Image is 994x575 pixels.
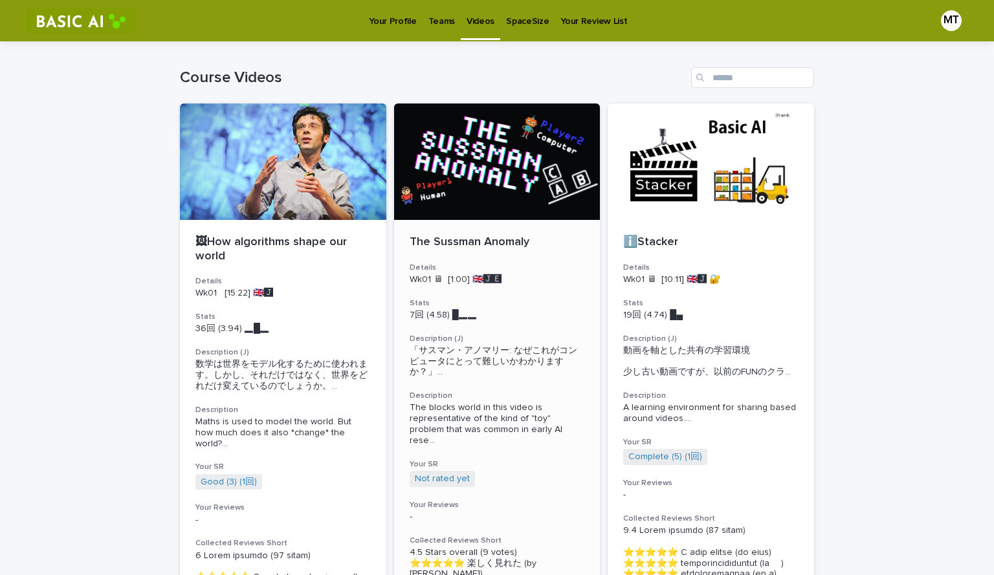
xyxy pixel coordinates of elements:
div: Maths is used to model the world. But how much does it also *change* the world? You will hear the... [195,417,371,449]
span: 「サスマン・アノマリー: なぜこれがコンピュータにとって難しいかわかりますか？」 ... [410,345,585,378]
h3: Collected Reviews Short [410,536,585,546]
a: Complete (5) (1回) [628,451,702,462]
h1: Course Videos [180,69,686,87]
h3: Details [623,263,799,273]
h3: Description (J) [410,334,585,344]
span: 動画を軸とした共有の学習環境 少し古い動画ですが、以前のFUNのクラ ... [623,345,799,378]
a: Good (3) (1回) [201,477,257,488]
p: - [410,512,585,523]
h3: Collected Reviews Short [623,514,799,524]
h3: Your Reviews [195,503,371,513]
div: 数学は世界をモデル化するために使われます。しかし、それだけではなく、世界をどれだけ変えているのでしょうか。 ブラックボックス」という言葉を耳にすることがありますが、これは実際には理解できない方法... [195,359,371,391]
span: Maths is used to model the world. But how much does it also *change* the world? ... [195,417,371,449]
p: - [195,515,371,526]
p: Wk01 [15:22] 🇬🇧🅹️ [195,288,371,299]
p: 36回 (3.94) ▂█▂ [195,323,371,334]
div: MT [941,10,962,31]
h3: Stats [623,298,799,309]
h3: Your Reviews [410,500,585,510]
p: 🖼How algorithms shape our world [195,235,371,263]
h3: Your SR [410,459,585,470]
p: The Sussman Anomaly [410,235,585,250]
h3: Description [623,391,799,401]
h3: Stats [195,312,371,322]
a: Not rated yet [415,473,470,484]
h3: Details [195,276,371,287]
div: 動画を軸とした共有の学習環境 少し古い動画ですが、以前のFUNのクラスシステム「manaba」をご覧いただけます。 0:00 Stackerを用いる理由 0:52 講義の検索方法 1:09 学習... [623,345,799,378]
div: A learning environment for sharing based around videos. The video is a little old, and you can se... [623,402,799,424]
span: A learning environment for sharing based around videos. ... [623,402,799,424]
h3: Your SR [195,462,371,472]
div: 「サスマン・アノマリー: なぜこれがコンピュータにとって難しいかわかりますか？」 この動画に登場するブロックの世界は、初期のAI研究でよく見られた「おもちゃ」のように身近な問題の代表です。 サス... [410,345,585,378]
h3: Your Reviews [623,478,799,488]
input: Search [691,67,814,88]
p: Wk01 🖥 [1:00] 🇬🇧🅹️🅴️ [410,274,585,285]
span: The blocks world in this video is representative of the kind of "toy" problem that was common in ... [410,402,585,446]
h3: Stats [410,298,585,309]
p: 7回 (4.58) █▂▂ [410,310,585,321]
h3: Description (J) [623,334,799,344]
h3: Details [410,263,585,273]
p: 19回 (4.74) █▄ [623,310,799,321]
p: Wk01 🖥 [10:11] 🇬🇧🅹️ 🔐 [623,274,799,285]
p: - [623,490,799,501]
h3: Collected Reviews Short [195,538,371,548]
h3: Your SR [623,437,799,448]
h3: Description (J) [195,347,371,358]
p: ℹ️Stacker [623,235,799,250]
h3: Description [195,405,371,415]
span: 数学は世界をモデル化するために使われます。しかし、それだけではなく、世界をどれだけ変えているのでしょうか。 ... [195,359,371,391]
h3: Description [410,391,585,401]
img: RtIB8pj2QQiOZo6waziI [26,8,136,34]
